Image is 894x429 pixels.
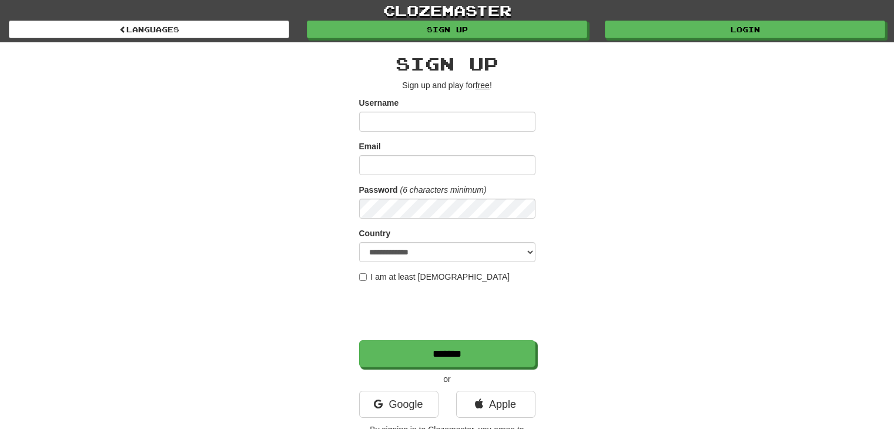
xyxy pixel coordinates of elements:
label: I am at least [DEMOGRAPHIC_DATA] [359,271,510,283]
p: or [359,373,535,385]
a: Languages [9,21,289,38]
p: Sign up and play for ! [359,79,535,91]
h2: Sign up [359,54,535,73]
a: Sign up [307,21,587,38]
label: Password [359,184,398,196]
a: Apple [456,391,535,418]
input: I am at least [DEMOGRAPHIC_DATA] [359,273,367,281]
a: Google [359,391,438,418]
label: Username [359,97,399,109]
u: free [476,81,490,90]
em: (6 characters minimum) [400,185,487,195]
a: Login [605,21,885,38]
label: Country [359,227,391,239]
iframe: reCAPTCHA [359,289,538,334]
label: Email [359,140,381,152]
